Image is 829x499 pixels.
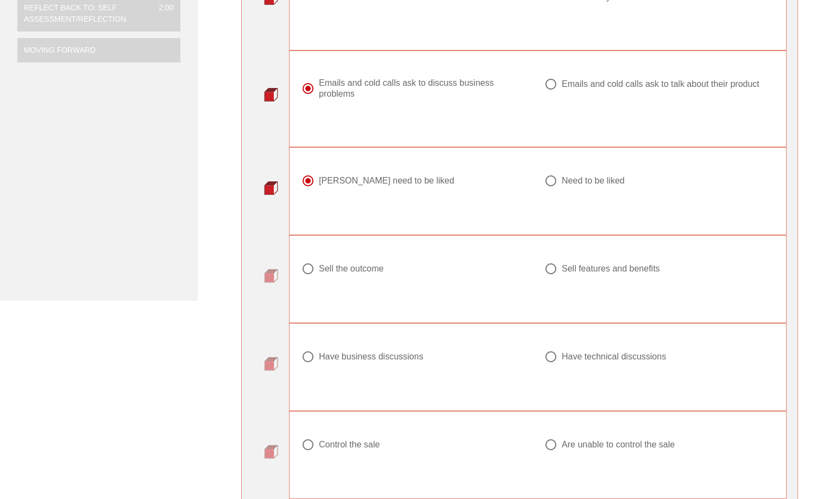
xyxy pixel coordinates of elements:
div: Moving Forward [24,45,96,56]
img: question-bullet.png [264,269,278,283]
div: Have technical discussions [562,351,666,362]
div: [PERSON_NAME] need to be liked [319,175,454,186]
div: 2:00 [150,2,173,25]
div: Reflect back to: Self Assessment/Reflection [24,2,150,25]
div: Emails and cold calls ask to talk about their product [562,79,759,90]
img: question-bullet.png [264,445,278,459]
div: Emails and cold calls ask to discuss business problems [319,78,523,99]
div: Are unable to control the sale [562,439,675,450]
img: question-bullet.png [264,357,278,371]
img: question-bullet-actve.png [264,87,278,102]
div: Sell features and benefits [562,263,660,274]
div: Have business discussions [319,351,423,362]
img: question-bullet-actve.png [264,181,278,195]
div: Need to be liked [562,175,625,186]
div: Sell the outcome [319,263,384,274]
div: Control the sale [319,439,380,450]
